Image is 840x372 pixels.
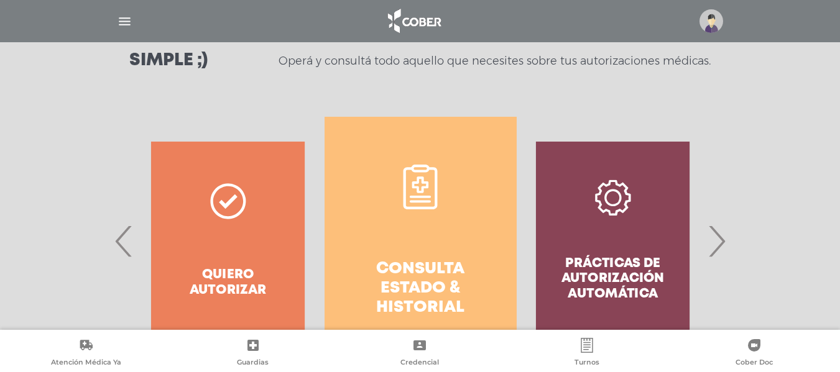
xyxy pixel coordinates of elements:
[112,207,136,274] span: Previous
[129,52,208,70] h3: Simple ;)
[170,338,337,370] a: Guardias
[504,338,671,370] a: Turnos
[400,358,439,369] span: Credencial
[699,9,723,33] img: profile-placeholder.svg
[237,358,269,369] span: Guardias
[670,338,838,370] a: Cober Doc
[704,207,729,274] span: Next
[336,338,504,370] a: Credencial
[117,14,132,29] img: Cober_menu-lines-white.svg
[2,338,170,370] a: Atención Médica Ya
[575,358,599,369] span: Turnos
[279,53,711,68] p: Operá y consultá todo aquello que necesites sobre tus autorizaciones médicas.
[736,358,773,369] span: Cober Doc
[381,6,446,36] img: logo_cober_home-white.png
[325,117,517,365] a: Consulta estado & historial
[347,260,494,318] h4: Consulta estado & historial
[51,358,121,369] span: Atención Médica Ya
